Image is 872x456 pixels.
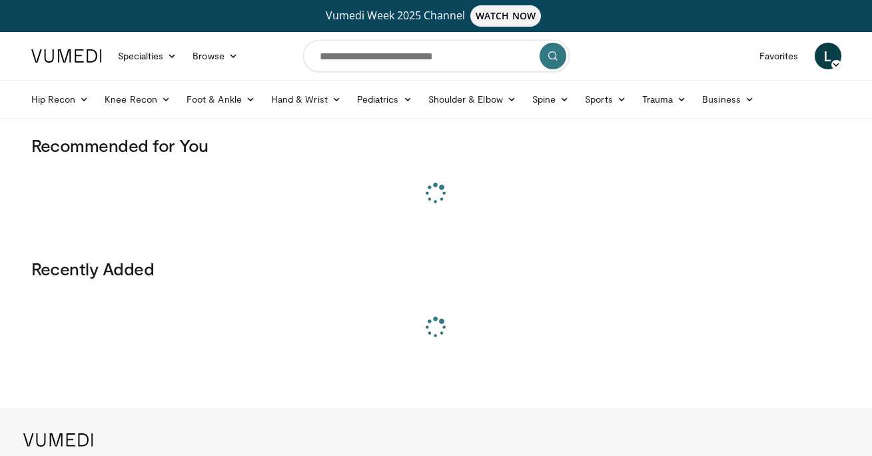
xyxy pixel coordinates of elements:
a: Sports [577,86,634,113]
a: Specialties [110,43,185,69]
a: Knee Recon [97,86,179,113]
a: Shoulder & Elbow [420,86,524,113]
a: Spine [524,86,577,113]
h3: Recommended for You [31,135,841,156]
a: Trauma [634,86,695,113]
img: VuMedi Logo [31,49,102,63]
a: Hand & Wrist [263,86,349,113]
img: VuMedi Logo [23,433,93,447]
a: Foot & Ankle [179,86,263,113]
input: Search topics, interventions [303,40,570,72]
a: Browse [185,43,246,69]
a: Hip Recon [23,86,97,113]
a: Business [694,86,762,113]
a: Favorites [751,43,807,69]
h3: Recently Added [31,258,841,279]
a: Pediatrics [349,86,420,113]
a: Vumedi Week 2025 ChannelWATCH NOW [33,5,839,27]
a: L [815,43,841,69]
span: WATCH NOW [470,5,541,27]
